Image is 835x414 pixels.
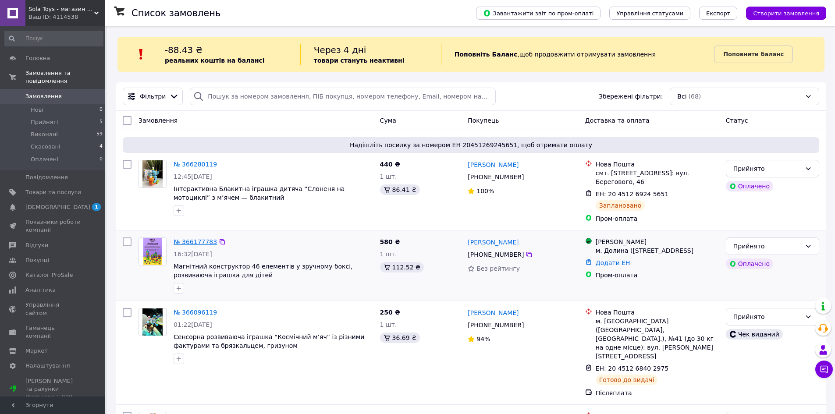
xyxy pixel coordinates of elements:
a: Поповнити баланс [714,46,793,63]
img: :exclamation: [135,48,148,61]
a: [PERSON_NAME] [468,160,519,169]
span: 94% [476,336,490,343]
span: Замовлення [139,117,178,124]
div: Нова Пошта [596,160,719,169]
a: № 366280119 [174,161,217,168]
a: Додати ЕН [596,259,630,266]
div: Оплачено [726,181,773,191]
a: Фото товару [139,237,167,265]
span: Показники роботи компанії [25,218,81,234]
b: Поповніть Баланс [455,51,518,58]
div: Ваш ID: 4114538 [28,13,105,21]
span: Покупці [25,256,49,264]
span: Статус [726,117,748,124]
div: Прийнято [733,312,801,322]
div: Заплановано [596,200,645,211]
button: Створити замовлення [746,7,826,20]
input: Пошук [4,31,103,46]
div: Нова Пошта [596,308,719,317]
img: Фото товару [143,238,162,265]
b: Поповнити баланс [723,51,784,57]
button: Управління статусами [609,7,690,20]
div: Пром-оплата [596,271,719,280]
div: , щоб продовжити отримувати замовлення [441,44,714,65]
span: Фільтри [140,92,166,101]
button: Завантажити звіт по пром-оплаті [476,7,600,20]
span: 250 ₴ [380,309,400,316]
span: Нові [31,106,43,114]
div: 36.69 ₴ [380,333,420,343]
div: [PHONE_NUMBER] [466,171,526,183]
div: Прийнято [733,241,801,251]
span: 01:22[DATE] [174,321,212,328]
span: 4 [99,143,103,151]
span: 59 [96,131,103,138]
a: Фото товару [139,160,167,188]
span: 1 шт. [380,251,397,258]
span: [DEMOGRAPHIC_DATA] [25,203,90,211]
button: Чат з покупцем [815,361,833,378]
div: [PERSON_NAME] [596,237,719,246]
span: Доставка та оплата [585,117,650,124]
div: Оплачено [726,258,773,269]
span: ЕН: 20 4512 6924 5651 [596,191,669,198]
div: м. [GEOGRAPHIC_DATA] ([GEOGRAPHIC_DATA], [GEOGRAPHIC_DATA].), №41 (до 30 кг на одне місце): вул. ... [596,317,719,361]
span: Створити замовлення [753,10,819,17]
b: реальних коштів на балансі [165,57,265,64]
span: 0 [99,156,103,163]
h1: Список замовлень [131,8,220,18]
button: Експорт [699,7,738,20]
span: 1 шт. [380,173,397,180]
b: товари стануть неактивні [314,57,405,64]
a: Створити замовлення [737,9,826,16]
span: Cума [380,117,396,124]
span: 16:32[DATE] [174,251,212,258]
span: Налаштування [25,362,70,370]
span: Оплачені [31,156,58,163]
a: Сенсорна розвиваюча іграшка “Космічний м’яч” із різними фактурами та брязкальцем, гризуном [174,333,364,349]
span: Виконані [31,131,58,138]
span: Гаманець компанії [25,324,81,340]
span: Управління сайтом [25,301,81,317]
span: Без рейтингу [476,265,520,272]
input: Пошук за номером замовлення, ПІБ покупця, номером телефону, Email, номером накладної [190,88,495,105]
div: Prom мікс 1 000 [25,393,81,401]
div: [PHONE_NUMBER] [466,319,526,331]
div: смт. [STREET_ADDRESS]: вул. Берегового, 46 [596,169,719,186]
span: 100% [476,188,494,195]
div: м. Долина ([STREET_ADDRESS] [596,246,719,255]
span: Замовлення та повідомлення [25,69,105,85]
span: 1 [92,203,101,211]
span: Експорт [706,10,731,17]
span: Збережені фільтри: [599,92,663,101]
span: 0 [99,106,103,114]
span: 440 ₴ [380,161,400,168]
span: Управління статусами [616,10,683,17]
div: 112.52 ₴ [380,262,424,272]
span: 580 ₴ [380,238,400,245]
span: 5 [99,118,103,126]
a: Інтерактивна Блакитна іграшка дитяча “Слоненя на мотоциклі” з м’ячем — блакитний [174,185,345,201]
span: -88.43 ₴ [165,45,203,55]
span: Товари та послуги [25,188,81,196]
a: [PERSON_NAME] [468,238,519,247]
span: Через 4 дні [314,45,366,55]
span: (68) [689,93,701,100]
span: Всі [677,92,686,101]
span: Маркет [25,347,48,355]
a: Фото товару [139,308,167,336]
div: Прийнято [733,164,801,173]
a: № 366177783 [174,238,217,245]
span: 1 шт. [380,321,397,328]
div: [PHONE_NUMBER] [466,248,526,261]
a: Магнітний конструктор 46 елементів у зручному боксі, розвиваюча іграшка для дітей [174,263,353,279]
div: Чек виданий [726,329,783,340]
span: Відгуки [25,241,48,249]
a: [PERSON_NAME] [468,308,519,317]
span: Каталог ProSale [25,271,73,279]
div: Готово до видачі [596,375,658,385]
span: Аналітика [25,286,56,294]
div: Післяплата [596,389,719,397]
span: Скасовані [31,143,60,151]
